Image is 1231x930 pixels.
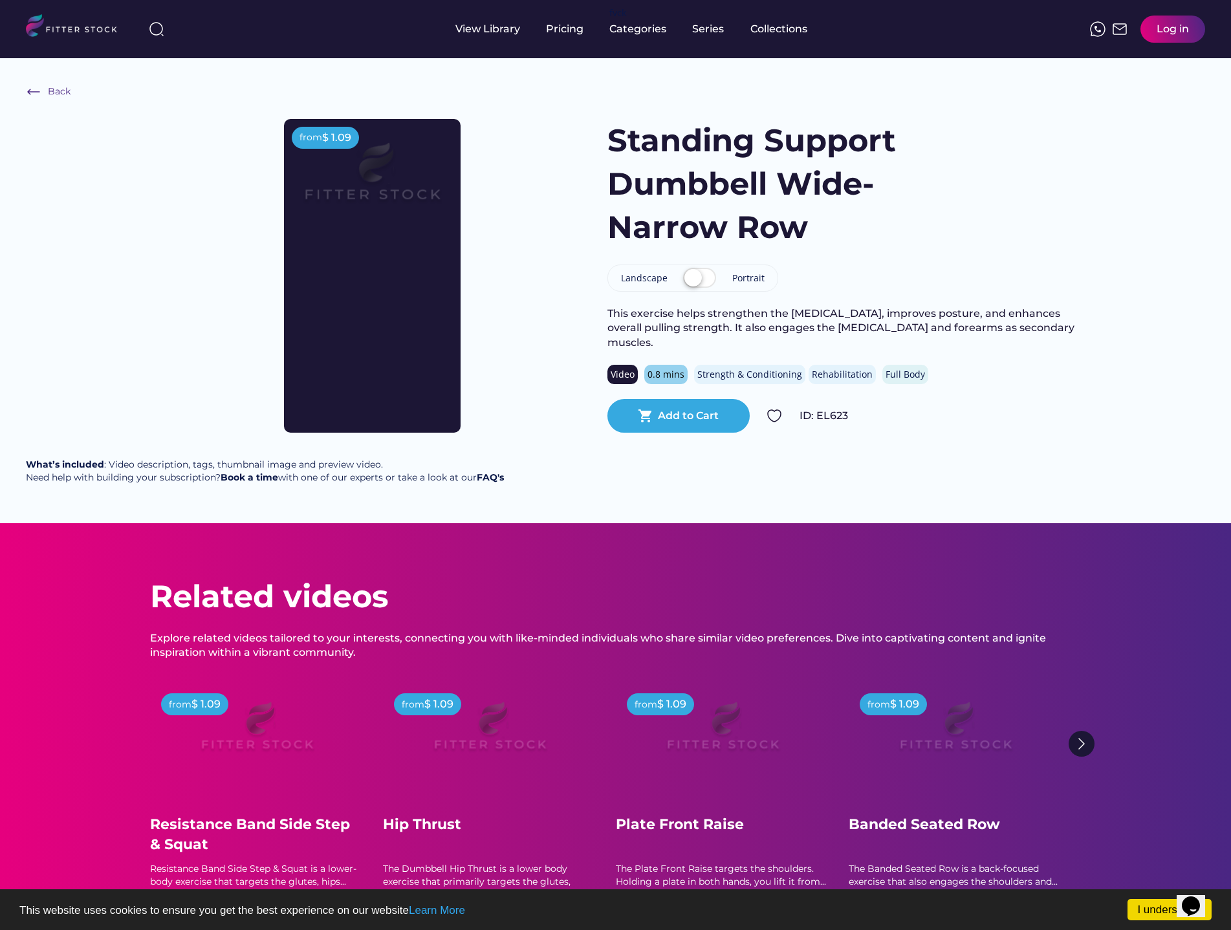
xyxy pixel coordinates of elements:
div: $ 1.09 [322,131,351,145]
img: Frame%2079%20%281%29.svg [281,119,463,240]
div: : Video description, tags, thumbnail image and preview video. Need help with building your subscr... [26,459,504,484]
img: Frame%2079%20%281%29.svg [407,686,572,779]
div: Categories [609,22,666,36]
iframe: chat widget [1177,878,1218,917]
div: Video [611,368,635,381]
div: The Plate Front Raise targets the shoulders. Holding a plate in both hands, you lift it from... [616,863,829,888]
div: Add to Cart [658,409,719,423]
div: fvck [609,6,626,19]
img: Frame%2079%20%281%29.svg [873,686,1038,779]
div: Series [692,22,724,36]
div: Resistance Band Side Step & Squat [150,815,364,855]
div: 0.8 mins [648,368,684,381]
div: Resistance Band Side Step & Squat is a lower-body exercise that targets the glutes, hips... [150,863,364,888]
div: from [402,698,424,711]
img: Frame%2079%20%281%29.svg [640,686,805,779]
strong: What’s included [26,459,104,470]
div: Collections [750,22,807,36]
div: Rehabilitation [812,368,873,381]
img: LOGO.svg [26,14,128,41]
div: Pricing [546,22,583,36]
a: FAQ's [477,471,504,483]
div: from [867,698,890,711]
h1: Standing Support Dumbbell Wide-Narrow Row [607,119,963,250]
img: Frame%2079%20%281%29.svg [174,686,340,779]
div: Hip Thrust [383,815,596,835]
a: Learn More [409,904,465,916]
img: Frame%2051.svg [1112,21,1128,37]
div: from [300,131,322,144]
div: Related videos [150,575,388,618]
div: View Library [455,22,520,36]
a: I understand! [1128,899,1212,920]
div: The Banded Seated Row is a back-focused exercise that also engages the shoulders and... [849,863,1062,888]
img: meteor-icons_whatsapp%20%281%29.svg [1090,21,1106,37]
div: Portrait [732,272,765,285]
div: Back [48,85,71,98]
div: from [169,698,191,711]
img: Group%201000002324.svg [767,408,782,424]
div: Landscape [621,272,668,285]
p: This website uses cookies to ensure you get the best experience on our website [19,905,1212,916]
div: Strength & Conditioning [697,368,802,381]
button: shopping_cart [638,408,653,424]
img: search-normal%203.svg [149,21,164,37]
div: Log in [1157,22,1189,36]
div: from [635,698,657,711]
div: Banded Seated Row [849,815,1062,835]
div: Plate Front Raise [616,815,829,835]
a: Book a time [221,471,278,483]
div: Explore related videos tailored to your interests, connecting you with like-minded individuals wh... [150,631,1082,660]
img: Frame%20%286%29.svg [26,84,41,100]
img: Group%201000002322%20%281%29.svg [1069,731,1095,757]
div: Full Body [886,368,925,381]
div: The Dumbbell Hip Thrust is a lower body exercise that primarily targets the glutes, with... [383,863,596,901]
div: ID: EL623 [800,409,1082,423]
div: This exercise helps strengthen the [MEDICAL_DATA], improves posture, and enhances overall pulling... [607,307,1082,350]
